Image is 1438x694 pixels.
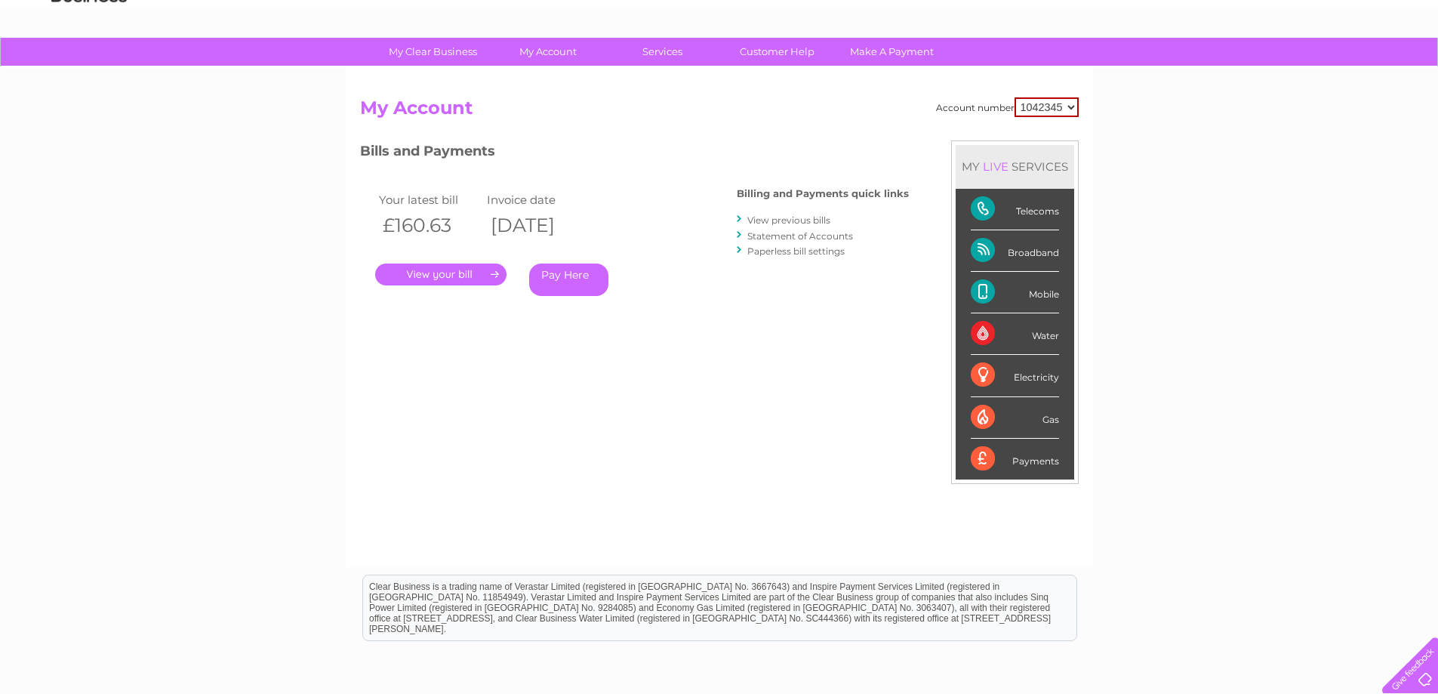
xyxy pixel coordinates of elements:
[375,190,484,210] td: Your latest bill
[1307,64,1329,76] a: Blog
[747,214,830,226] a: View previous bills
[936,97,1079,117] div: Account number
[360,140,909,167] h3: Bills and Payments
[600,38,725,66] a: Services
[483,190,592,210] td: Invoice date
[485,38,610,66] a: My Account
[1338,64,1375,76] a: Contact
[971,313,1059,355] div: Water
[371,38,495,66] a: My Clear Business
[971,439,1059,480] div: Payments
[1252,64,1298,76] a: Telecoms
[375,264,507,285] a: .
[360,97,1079,126] h2: My Account
[1388,64,1424,76] a: Log out
[971,230,1059,272] div: Broadband
[747,245,845,257] a: Paperless bill settings
[956,145,1074,188] div: MY SERVICES
[1172,64,1201,76] a: Water
[1210,64,1243,76] a: Energy
[375,210,484,241] th: £160.63
[363,8,1076,73] div: Clear Business is a trading name of Verastar Limited (registered in [GEOGRAPHIC_DATA] No. 3667643...
[830,38,954,66] a: Make A Payment
[971,355,1059,396] div: Electricity
[747,230,853,242] a: Statement of Accounts
[971,397,1059,439] div: Gas
[715,38,839,66] a: Customer Help
[483,210,592,241] th: [DATE]
[737,188,909,199] h4: Billing and Payments quick links
[51,39,128,85] img: logo.png
[971,189,1059,230] div: Telecoms
[1153,8,1258,26] a: 0333 014 3131
[529,264,608,296] a: Pay Here
[971,272,1059,313] div: Mobile
[980,159,1012,174] div: LIVE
